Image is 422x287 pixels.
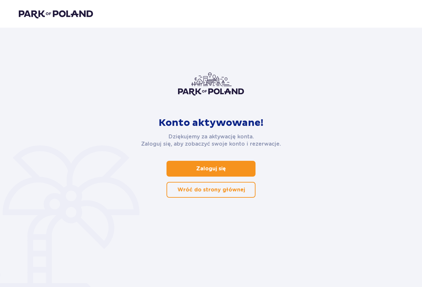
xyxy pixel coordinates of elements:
p: Zaloguj się [196,165,226,172]
p: Wróć do strony głównej [177,186,245,193]
p: Dziękujemy za aktywację konta. [168,133,254,140]
p: Zaloguj się, aby zobaczyć swoje konto i rezerwacje. [141,140,281,148]
a: Zaloguj się [166,161,256,177]
p: Konto aktywowane! [159,117,263,129]
img: Park of Poland logo [178,72,244,96]
a: Wróć do strony głównej [166,182,256,198]
img: Park of Poland logo [19,9,93,18]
